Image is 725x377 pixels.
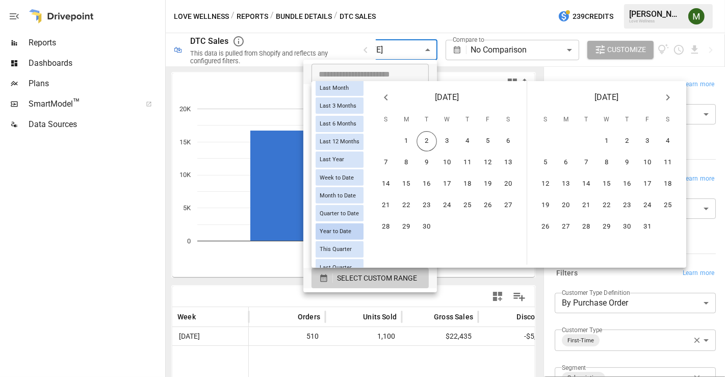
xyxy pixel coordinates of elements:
button: 22 [597,195,617,216]
button: 25 [658,195,678,216]
button: 31 [637,217,658,237]
button: 11 [658,153,678,173]
button: 29 [597,217,617,237]
div: Last Month [316,80,364,96]
li: Last Quarter [303,247,437,268]
button: SELECT CUSTOM RANGE [312,268,429,288]
button: 18 [658,174,678,194]
li: [DATE] [303,84,437,105]
button: 16 [617,174,637,194]
div: This Quarter [316,241,364,258]
button: 17 [437,174,457,194]
button: 24 [637,195,658,216]
span: Last 12 Months [316,138,364,145]
button: 15 [597,174,617,194]
span: Friday [479,110,497,130]
button: 30 [417,217,437,237]
li: Last 3 Months [303,145,437,166]
button: 12 [478,153,498,173]
button: 19 [478,174,498,194]
button: 2 [417,131,437,152]
button: 13 [556,174,576,194]
span: [DATE] [435,90,459,105]
span: Last Quarter [316,264,356,270]
button: 13 [498,153,519,173]
button: 19 [535,195,556,216]
button: 5 [535,153,556,173]
div: Last 3 Months [316,97,364,114]
li: This Quarter [303,227,437,247]
button: Next month [658,87,678,108]
button: 6 [498,131,519,152]
button: 15 [396,174,417,194]
span: Last 3 Months [316,103,360,109]
button: 9 [617,153,637,173]
button: 24 [437,195,457,216]
button: 5 [478,131,498,152]
button: 12 [535,174,556,194]
button: 1 [597,131,617,152]
div: Last Year [316,152,364,168]
span: Sunday [536,110,555,130]
button: 4 [457,131,478,152]
button: 9 [417,153,437,173]
span: Last Year [316,156,348,163]
li: Last 7 Days [303,105,437,125]
button: 26 [535,217,556,237]
button: 2 [617,131,637,152]
li: Last 12 Months [303,186,437,207]
li: Last 6 Months [303,166,437,186]
div: Week to Date [316,169,364,186]
span: Thursday [458,110,477,130]
button: 10 [637,153,658,173]
button: 11 [457,153,478,173]
button: 22 [396,195,417,216]
span: Week to Date [316,174,358,181]
button: Previous month [376,87,396,108]
div: Last 12 Months [316,134,364,150]
span: Last 6 Months [316,120,360,127]
span: Saturday [659,110,677,130]
button: 30 [617,217,637,237]
li: Last 30 Days [303,125,437,145]
span: Friday [638,110,657,130]
span: Sunday [377,110,395,130]
button: 14 [376,174,396,194]
span: [DATE] [595,90,619,105]
div: Last 6 Months [316,115,364,132]
span: This Quarter [316,246,356,253]
span: Tuesday [418,110,436,130]
span: Monday [557,110,575,130]
button: 20 [556,195,576,216]
div: Year to Date [316,223,364,240]
button: 21 [376,195,396,216]
button: 3 [637,131,658,152]
li: Month to Date [303,207,437,227]
button: 27 [556,217,576,237]
button: 25 [457,195,478,216]
span: Monday [397,110,416,130]
span: Saturday [499,110,517,130]
button: 8 [597,153,617,173]
span: Wednesday [598,110,616,130]
div: Month to Date [316,187,364,204]
button: 14 [576,174,597,194]
button: 6 [556,153,576,173]
button: 29 [396,217,417,237]
button: 16 [417,174,437,194]
div: Last Quarter [316,259,364,275]
button: 20 [498,174,519,194]
span: Wednesday [438,110,456,130]
button: 8 [396,153,417,173]
span: SELECT CUSTOM RANGE [337,272,417,285]
button: 7 [376,153,396,173]
button: 27 [498,195,519,216]
button: 3 [437,131,457,152]
button: 1 [396,131,417,152]
span: Year to Date [316,228,355,235]
div: Quarter to Date [316,205,364,221]
button: 23 [617,195,637,216]
button: 7 [576,153,597,173]
button: 18 [457,174,478,194]
button: 10 [437,153,457,173]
